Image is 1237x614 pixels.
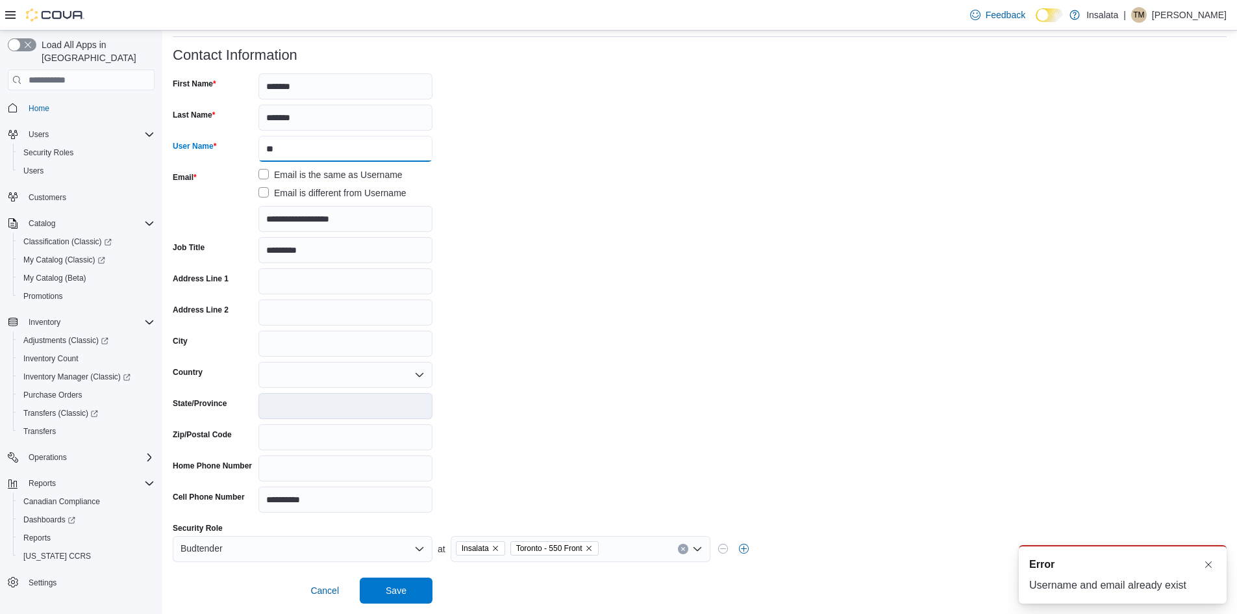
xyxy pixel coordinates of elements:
[414,370,425,380] button: Open list of options
[516,542,582,555] span: Toronto - 550 Front
[13,162,160,180] button: Users
[18,163,49,179] a: Users
[965,2,1031,28] a: Feedback
[29,129,49,140] span: Users
[13,547,160,565] button: [US_STATE] CCRS
[18,333,155,348] span: Adjustments (Classic)
[23,496,100,507] span: Canadian Compliance
[18,270,92,286] a: My Catalog (Beta)
[18,512,81,528] a: Dashboards
[1036,8,1063,22] input: Dark Mode
[23,189,155,205] span: Customers
[173,398,227,409] label: State/Province
[18,424,61,439] a: Transfers
[23,127,155,142] span: Users
[23,335,108,346] span: Adjustments (Classic)
[29,317,60,327] span: Inventory
[173,242,205,253] label: Job Title
[18,234,155,249] span: Classification (Classic)
[23,190,71,205] a: Customers
[181,541,223,556] span: Budtender
[29,452,67,463] span: Operations
[18,252,110,268] a: My Catalog (Classic)
[23,450,155,465] span: Operations
[18,424,155,439] span: Transfers
[360,578,432,604] button: Save
[23,216,155,231] span: Catalog
[173,79,216,89] label: First Name
[23,101,55,116] a: Home
[23,476,155,491] span: Reports
[173,305,229,315] label: Address Line 2
[23,515,75,525] span: Dashboards
[1123,7,1126,23] p: |
[173,336,188,346] label: City
[23,99,155,116] span: Home
[173,141,216,151] label: User Name
[18,163,155,179] span: Users
[3,474,160,492] button: Reports
[18,387,88,403] a: Purchase Orders
[173,47,297,63] h3: Contact Information
[692,544,703,554] button: Open list of options
[18,145,155,160] span: Security Roles
[1086,7,1118,23] p: Insalata
[18,548,155,564] span: Washington CCRS
[3,448,160,467] button: Operations
[23,314,66,330] button: Inventory
[13,511,160,529] a: Dashboards
[13,251,160,269] a: My Catalog (Classic)
[492,544,499,552] button: Remove Insalata from selection in this group
[23,533,51,543] span: Reports
[23,237,112,247] span: Classification (Classic)
[173,523,223,533] label: Security Role
[13,386,160,404] button: Purchase Orders
[18,530,56,546] a: Reports
[18,351,84,366] a: Inventory Count
[18,512,155,528] span: Dashboards
[29,478,56,489] span: Reports
[18,530,155,546] span: Reports
[1029,557,1055,572] span: Error
[173,367,203,377] label: Country
[986,8,1025,21] span: Feedback
[305,578,344,604] button: Cancel
[678,544,688,554] button: Clear input
[18,145,79,160] a: Security Roles
[29,103,49,114] span: Home
[18,252,155,268] span: My Catalog (Classic)
[13,233,160,251] a: Classification (Classic)
[173,110,215,120] label: Last Name
[23,255,105,265] span: My Catalog (Classic)
[26,8,84,21] img: Cova
[3,125,160,144] button: Users
[23,273,86,283] span: My Catalog (Beta)
[18,494,105,509] a: Canadian Compliance
[18,333,114,348] a: Adjustments (Classic)
[3,214,160,233] button: Catalog
[29,218,55,229] span: Catalog
[18,387,155,403] span: Purchase Orders
[23,147,73,158] span: Security Roles
[18,405,155,421] span: Transfers (Classic)
[173,536,1227,562] div: at
[23,551,91,561] span: [US_STATE] CCRS
[18,369,155,385] span: Inventory Manager (Classic)
[18,234,117,249] a: Classification (Classic)
[29,192,66,203] span: Customers
[173,172,197,183] label: Email
[258,167,403,183] label: Email is the same as Username
[173,492,245,502] label: Cell Phone Number
[13,331,160,350] a: Adjustments (Classic)
[173,461,252,471] label: Home Phone Number
[258,185,406,201] label: Email is different from Username
[3,98,160,117] button: Home
[173,274,229,284] label: Address Line 1
[18,369,136,385] a: Inventory Manager (Classic)
[18,351,155,366] span: Inventory Count
[23,291,63,301] span: Promotions
[18,288,155,304] span: Promotions
[18,494,155,509] span: Canadian Compliance
[29,578,56,588] span: Settings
